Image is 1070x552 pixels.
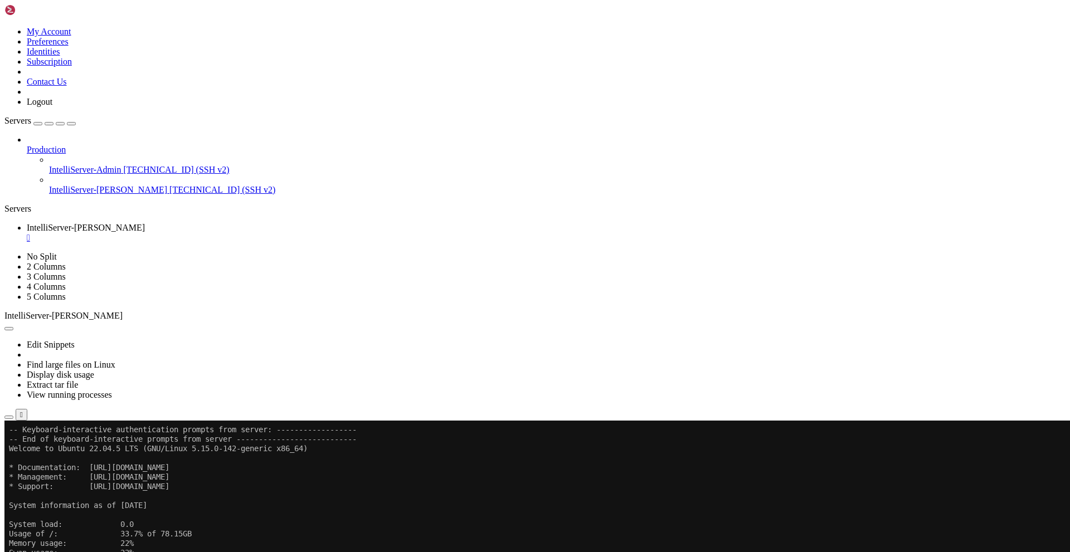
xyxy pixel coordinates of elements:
[4,42,925,52] x-row: * Documentation: [URL][DOMAIN_NAME]
[4,137,925,146] x-row: Processes: 164
[27,370,94,379] a: Display disk usage
[16,409,27,421] button: 
[49,165,1066,175] a: IntelliServer-Admin [TECHNICAL_ID] (SSH v2)
[183,241,187,251] div: (38, 25)
[4,109,925,118] x-row: Usage of /: 33.7% of 78.15GB
[27,135,1066,195] li: Production
[4,61,925,71] x-row: * Support: [URL][DOMAIN_NAME]
[4,116,76,125] a: Servers
[27,262,66,271] a: 2 Columns
[27,145,66,154] span: Production
[27,97,52,106] a: Logout
[27,292,66,301] a: 5 Columns
[4,241,62,250] span: [PERSON_NAME]
[49,185,167,194] span: IntelliServer-[PERSON_NAME]
[4,165,925,175] x-row: IPv6 address for ens192: [TECHNICAL_ID]
[27,223,1066,243] a: IntelliServer-Fabio
[4,241,925,251] x-row: : $
[27,57,72,66] a: Subscription
[169,185,275,194] span: [TECHNICAL_ID] (SSH v2)
[4,128,925,137] x-row: Swap usage: 22%
[27,390,112,399] a: View running processes
[49,185,1066,195] a: IntelliServer-[PERSON_NAME] [TECHNICAL_ID] (SSH v2)
[27,233,1066,243] a: 
[27,282,66,291] a: 4 Columns
[27,340,75,349] a: Edit Snippets
[4,156,925,165] x-row: IPv4 address for ens192: [TECHNICAL_ID]
[4,194,925,203] x-row: Run 'do-release-upgrade' to upgrade to it.
[49,165,121,174] span: IntelliServer-Admin
[27,77,67,86] a: Contact Us
[4,99,925,109] x-row: System load: 0.0
[4,4,69,16] img: Shellngn
[4,232,925,241] x-row: Last login: [DATE] from [TECHNICAL_ID]
[4,146,925,156] x-row: Users logged in: 0
[67,241,134,250] span: ~/BotTrader/bin
[4,4,925,14] x-row: -- Keyboard-interactive authentication prompts from server: ------------------
[4,14,925,23] x-row: -- End of keyboard-interactive prompts from server ---------------------------
[4,311,123,320] span: IntelliServer-[PERSON_NAME]
[4,222,925,232] x-row: *** System restart required ***
[27,27,71,36] a: My Account
[4,116,31,125] span: Servers
[27,223,145,232] span: IntelliServer-[PERSON_NAME]
[27,37,69,46] a: Preferences
[49,155,1066,175] li: IntelliServer-Admin [TECHNICAL_ID] (SSH v2)
[27,272,66,281] a: 3 Columns
[123,165,229,174] span: [TECHNICAL_ID] (SSH v2)
[4,52,925,61] x-row: * Management: [URL][DOMAIN_NAME]
[27,252,57,261] a: No Split
[4,184,925,194] x-row: New release '24.04.3 LTS' available.
[4,118,925,128] x-row: Memory usage: 22%
[27,145,1066,155] a: Production
[4,204,1066,214] div: Servers
[27,47,60,56] a: Identities
[49,175,1066,195] li: IntelliServer-[PERSON_NAME] [TECHNICAL_ID] (SSH v2)
[27,380,78,389] a: Extract tar file
[4,23,925,33] x-row: Welcome to Ubuntu 22.04.5 LTS (GNU/Linux 5.15.0-142-generic x86_64)
[4,80,925,90] x-row: System information as of [DATE]
[20,411,23,419] div: 
[27,360,115,369] a: Find large files on Linux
